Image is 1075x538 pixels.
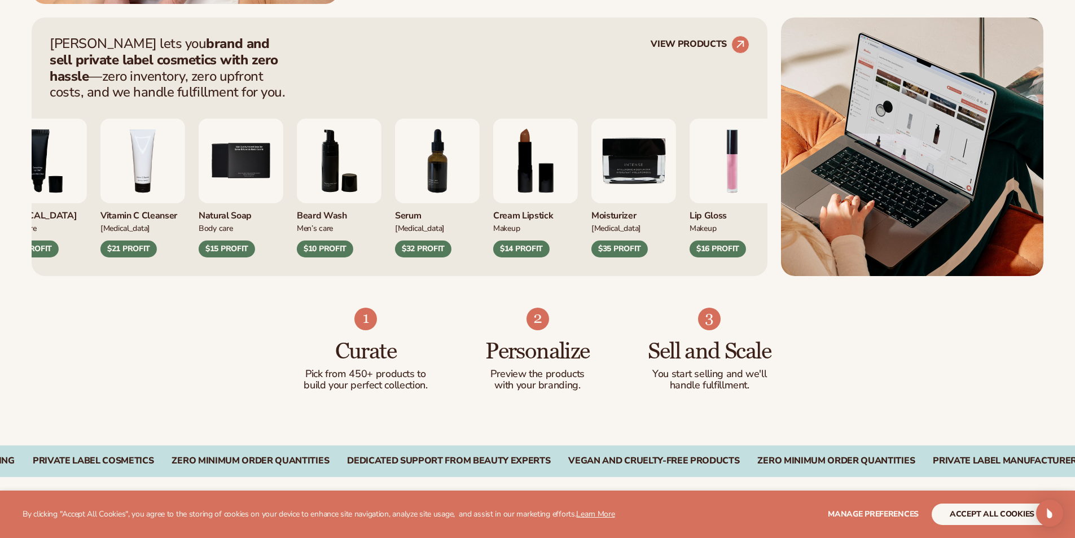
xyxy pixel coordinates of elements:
div: Serum [395,203,480,222]
div: DEDICATED SUPPORT FROM BEAUTY EXPERTS [347,456,550,466]
img: Collagen and retinol serum. [395,119,480,203]
p: handle fulfillment. [646,380,773,391]
div: 1 / 9 [690,119,774,257]
p: Preview the products [474,369,601,380]
div: Open Intercom Messenger [1036,500,1063,527]
div: Makeup [493,222,578,234]
div: 8 / 9 [493,119,578,257]
div: PRIVATE LABEL COSMETICS [33,456,154,466]
img: Foaming beard wash. [297,119,381,203]
img: Shopify Image 5 [781,18,1043,276]
button: Manage preferences [828,504,919,525]
div: Natural Soap [199,203,283,222]
div: $35 PROFIT [591,240,648,257]
img: Moisturizer. [591,119,676,203]
div: Moisturizer [591,203,676,222]
div: 9 / 9 [591,119,676,257]
div: Vitamin C Cleanser [100,203,185,222]
div: [MEDICAL_DATA] [100,222,185,234]
h3: Personalize [474,339,601,364]
div: 7 / 9 [395,119,480,257]
h3: Curate [302,339,429,364]
div: Body Care [199,222,283,234]
img: Shopify Image 7 [354,308,377,330]
div: [MEDICAL_DATA] [591,222,676,234]
div: Makeup [690,222,774,234]
p: [PERSON_NAME] lets you —zero inventory, zero upfront costs, and we handle fulfillment for you. [50,36,292,100]
p: By clicking "Accept All Cookies", you agree to the storing of cookies on your device to enhance s... [23,510,615,519]
div: Zero Minimum Order Quantities [757,456,915,466]
img: Nature bar of soap. [199,119,283,203]
span: Manage preferences [828,509,919,519]
div: $21 PROFIT [100,240,157,257]
img: Vitamin c cleanser. [100,119,185,203]
h3: Sell and Scale [646,339,773,364]
img: Shopify Image 9 [698,308,721,330]
a: VIEW PRODUCTS [651,36,749,54]
img: Pink lip gloss. [690,119,774,203]
div: 5 / 9 [199,119,283,257]
div: [MEDICAL_DATA] [2,203,87,222]
div: Men’s Care [297,222,381,234]
p: You start selling and we'll [646,369,773,380]
div: Cream Lipstick [493,203,578,222]
div: 4 / 9 [100,119,185,257]
div: $15 PROFIT [199,240,255,257]
div: $32 PROFIT [395,240,451,257]
div: Vegan and Cruelty-Free Products [568,456,739,466]
img: Smoothing lip balm. [2,119,87,203]
div: 3 / 9 [2,119,87,257]
div: Beard Wash [297,203,381,222]
img: Luxury cream lipstick. [493,119,578,203]
div: $16 PROFIT [690,240,746,257]
p: with your branding. [474,380,601,391]
div: Body Care [2,222,87,234]
div: $14 PROFIT [493,240,550,257]
div: [MEDICAL_DATA] [395,222,480,234]
div: $10 PROFIT [297,240,353,257]
img: Shopify Image 8 [526,308,549,330]
div: 6 / 9 [297,119,381,257]
button: accept all cookies [932,504,1052,525]
strong: brand and sell private label cosmetics with zero hassle [50,34,278,85]
a: Learn More [576,509,615,519]
div: Lip Gloss [690,203,774,222]
div: ZERO MINIMUM ORDER QUANTITIES [172,456,329,466]
p: Pick from 450+ products to build your perfect collection. [302,369,429,391]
